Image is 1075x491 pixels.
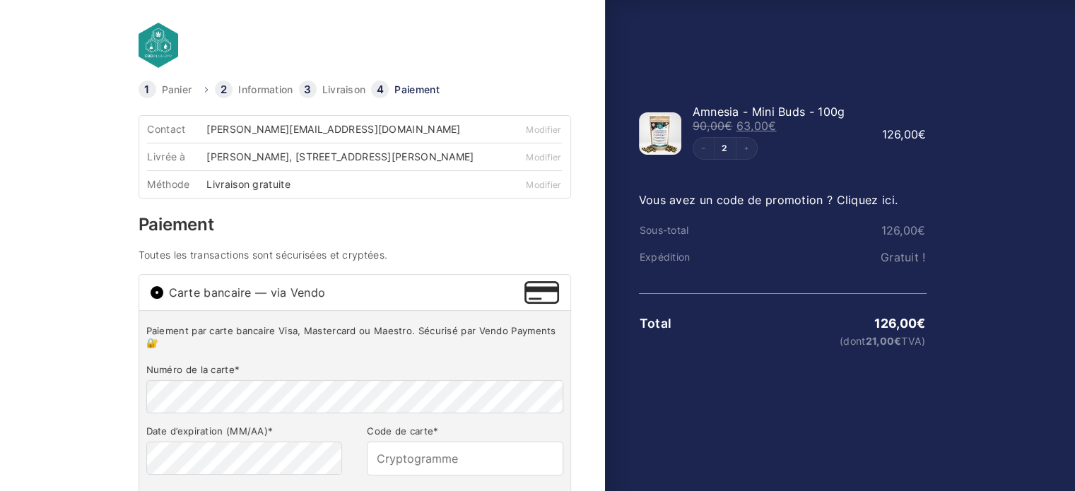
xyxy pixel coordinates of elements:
[524,281,558,304] img: Carte bancaire — via Vendo
[367,425,563,437] label: Code de carte
[526,179,561,190] a: Modifier
[693,119,733,133] bdi: 90,00
[139,216,571,233] h3: Paiement
[322,85,366,95] a: Livraison
[206,124,470,134] div: [PERSON_NAME][EMAIL_ADDRESS][DOMAIN_NAME]
[768,119,776,133] span: €
[918,127,926,141] span: €
[146,425,342,437] label: Date d’expiration (MM/AA)
[169,287,525,298] span: Carte bancaire — via Vendo
[526,152,561,162] a: Modifier
[367,442,563,475] input: Cryptogramme
[724,119,732,133] span: €
[881,223,925,237] bdi: 126,00
[206,179,300,189] div: Livraison gratuite
[162,85,192,95] a: Panier
[715,144,736,153] a: Edit
[917,223,925,237] span: €
[139,250,571,260] h4: Toutes les transactions sont sécurisées et cryptées.
[146,325,563,348] p: Paiement par carte bancaire Visa, Mastercard ou Maestro. Sécurisé par Vendo Payments 🔐
[736,138,757,159] button: Increment
[917,316,925,331] span: €
[693,105,845,119] span: Amnesia - Mini Buds - 100g
[865,335,901,347] span: 21,00
[874,316,925,331] bdi: 126,00
[147,124,206,134] div: Contact
[639,225,735,236] th: Sous-total
[735,336,925,346] small: (dont TVA)
[734,251,926,264] td: Gratuit !
[526,124,561,135] a: Modifier
[639,317,735,331] th: Total
[881,127,926,141] bdi: 126,00
[639,252,735,263] th: Expédition
[394,85,439,95] a: Paiement
[206,152,483,162] div: [PERSON_NAME], [STREET_ADDRESS][PERSON_NAME]
[238,85,293,95] a: Information
[693,138,715,159] button: Decrement
[736,119,777,133] bdi: 63,00
[147,152,206,162] div: Livrée à
[894,335,901,347] span: €
[146,364,563,376] label: Numéro de la carte
[147,179,206,189] div: Méthode
[639,193,898,207] a: Vous avez un code de promotion ? Cliquez ici.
